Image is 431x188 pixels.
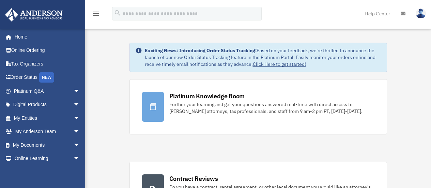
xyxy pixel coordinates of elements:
[169,174,218,183] div: Contract Reviews
[5,125,90,139] a: My Anderson Teamarrow_drop_down
[39,72,54,83] div: NEW
[73,152,87,166] span: arrow_drop_down
[5,30,87,44] a: Home
[253,61,306,67] a: Click Here to get started!
[92,10,100,18] i: menu
[114,9,121,17] i: search
[5,84,90,98] a: Platinum Q&Aarrow_drop_down
[73,98,87,112] span: arrow_drop_down
[5,152,90,165] a: Online Learningarrow_drop_down
[3,8,65,21] img: Anderson Advisors Platinum Portal
[416,9,426,18] img: User Pic
[73,125,87,139] span: arrow_drop_down
[145,47,257,54] strong: Exciting News: Introducing Order Status Tracking!
[5,57,90,71] a: Tax Organizers
[5,44,90,57] a: Online Ordering
[73,138,87,152] span: arrow_drop_down
[73,84,87,98] span: arrow_drop_down
[129,79,387,134] a: Platinum Knowledge Room Further your learning and get your questions answered real-time with dire...
[5,138,90,152] a: My Documentsarrow_drop_down
[5,71,90,85] a: Order StatusNEW
[145,47,381,68] div: Based on your feedback, we're thrilled to announce the launch of our new Order Status Tracking fe...
[169,92,245,100] div: Platinum Knowledge Room
[5,98,90,112] a: Digital Productsarrow_drop_down
[5,111,90,125] a: My Entitiesarrow_drop_down
[73,111,87,125] span: arrow_drop_down
[169,101,374,115] div: Further your learning and get your questions answered real-time with direct access to [PERSON_NAM...
[92,12,100,18] a: menu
